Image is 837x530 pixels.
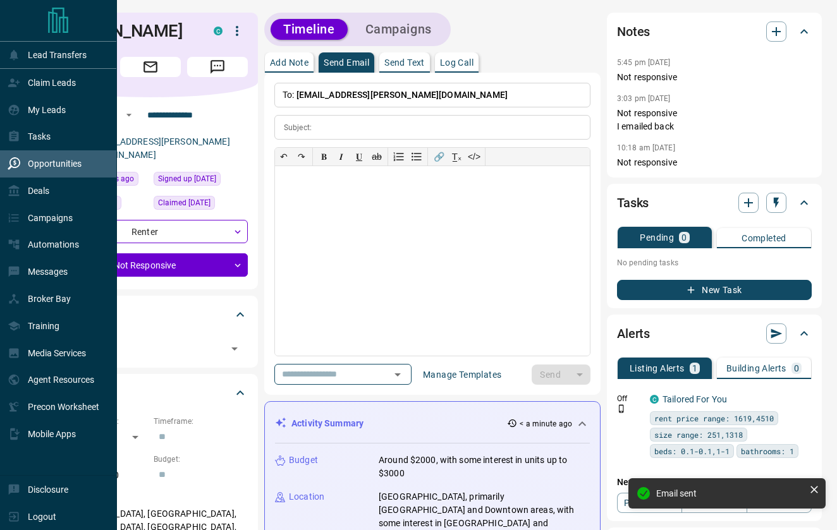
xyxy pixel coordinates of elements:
svg: Push Notification Only [617,404,626,413]
p: Not responsive I emailed back [617,107,812,133]
p: New Alert: [617,476,812,489]
p: Add Note [270,58,309,67]
p: 5:45 pm [DATE] [617,58,671,67]
button: 𝐔 [350,148,368,166]
span: beds: 0.1-0.1,1-1 [654,445,730,457]
a: [EMAIL_ADDRESS][PERSON_NAME][DOMAIN_NAME] [87,136,230,160]
button: New Task [617,280,812,300]
span: Claimed [DATE] [158,196,211,209]
div: Not Responsive [53,253,248,277]
button: Open [226,340,243,358]
p: < a minute ago [520,418,572,430]
div: split button [532,364,590,385]
p: Log Call [440,58,473,67]
button: ab [368,148,386,166]
button: Timeline [271,19,348,40]
p: Completed [742,234,786,243]
div: Email sent [656,488,804,498]
button: Campaigns [353,19,444,40]
button: 𝑰 [333,148,350,166]
p: 1 [692,364,697,373]
p: Not responsive [617,71,812,84]
div: Sun Sep 07 2025 [154,196,248,214]
p: Send Email [324,58,369,67]
p: To: [274,83,590,107]
div: Tasks [617,188,812,218]
div: Renter [53,220,248,243]
p: Off [617,393,642,404]
div: Fri Nov 10 2023 [154,172,248,190]
div: Activity Summary< a minute ago [275,412,590,435]
button: 𝐁 [315,148,333,166]
p: Budget [289,454,318,467]
button: ↷ [293,148,310,166]
span: [EMAIL_ADDRESS][PERSON_NAME][DOMAIN_NAME] [296,90,508,100]
s: ab [372,152,382,162]
button: ↶ [275,148,293,166]
p: Building Alerts [726,364,786,373]
span: 𝐔 [356,152,362,162]
p: Location [289,490,324,503]
span: rent price range: 1619,4510 [654,412,774,425]
button: Open [121,107,137,123]
span: Email [120,57,181,77]
button: T̲ₓ [448,148,465,166]
p: Listing Alerts [630,364,685,373]
p: Subject: [284,122,312,133]
p: Pending [640,233,674,242]
h2: Alerts [617,323,650,344]
h1: [PERSON_NAME] [53,21,195,41]
p: Budget: [154,454,248,465]
button: Open [389,366,406,383]
p: 10:18 am [DATE] [617,143,675,152]
a: Property [617,493,682,513]
div: Criteria [53,378,248,408]
a: Tailored For You [663,394,727,404]
h2: Notes [617,21,650,42]
span: Signed up [DATE] [158,172,216,185]
button: 🔗 [430,148,448,166]
button: </> [465,148,483,166]
h2: Tasks [617,193,649,213]
button: Numbered list [390,148,408,166]
div: condos.ca [214,27,223,35]
p: 3:03 pm [DATE] [617,94,671,103]
p: Timeframe: [154,416,248,427]
div: Notes [617,16,812,47]
p: 0 [794,364,799,373]
div: Alerts [617,318,812,349]
p: Areas Searched: [53,492,248,503]
div: Tags [53,299,248,330]
p: Around $2000, with some interest in units up to $3000 [379,454,590,480]
button: Manage Templates [415,364,509,385]
p: Send Text [384,58,425,67]
div: condos.ca [650,395,659,404]
span: size range: 251,1318 [654,428,743,441]
p: No pending tasks [617,253,812,272]
p: Activity Summary [291,417,364,430]
p: Not responsive [617,156,812,169]
button: Bullet list [408,148,425,166]
span: Message [187,57,248,77]
p: 0 [681,233,687,242]
span: bathrooms: 1 [741,445,794,457]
